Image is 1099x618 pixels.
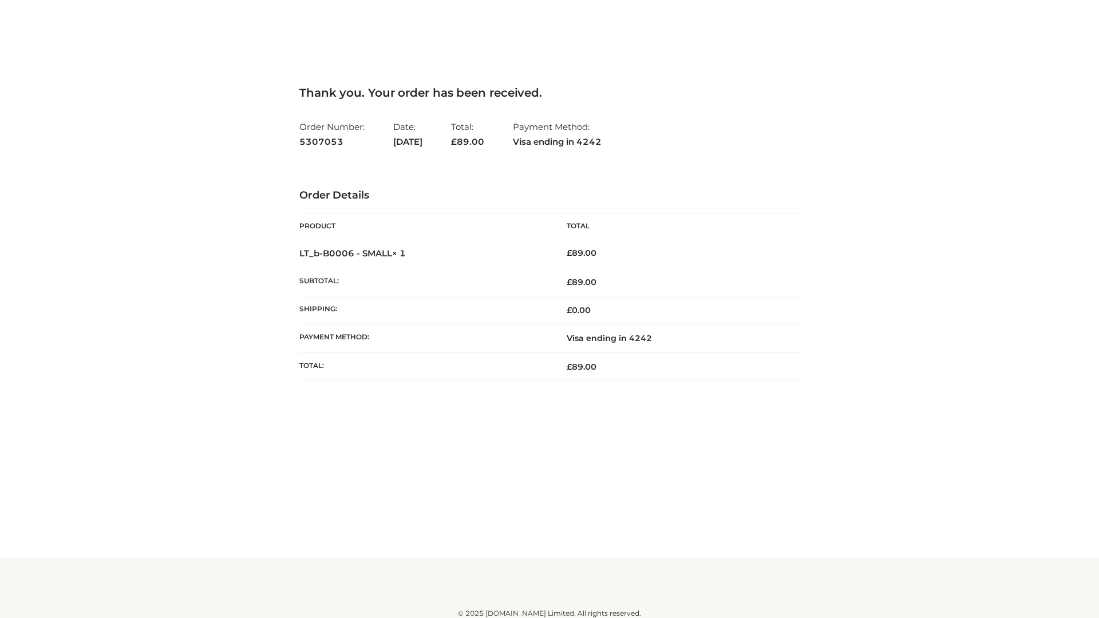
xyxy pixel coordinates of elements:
bdi: 89.00 [567,248,596,258]
h3: Order Details [299,189,800,202]
strong: Visa ending in 4242 [513,134,602,149]
span: £ [567,248,572,258]
th: Total: [299,352,549,381]
li: Payment Method: [513,117,602,152]
li: Order Number: [299,117,365,152]
strong: × 1 [392,248,406,259]
th: Shipping: [299,296,549,324]
td: Visa ending in 4242 [549,324,800,352]
li: Date: [393,117,422,152]
strong: 5307053 [299,134,365,149]
th: Product [299,213,549,239]
th: Payment method: [299,324,549,352]
th: Subtotal: [299,268,549,296]
h3: Thank you. Your order has been received. [299,86,800,100]
li: Total: [451,117,484,152]
span: £ [567,362,572,372]
span: 89.00 [567,277,596,287]
strong: [DATE] [393,134,422,149]
span: £ [567,277,572,287]
bdi: 0.00 [567,305,591,315]
span: 89.00 [567,362,596,372]
strong: LT_b-B0006 - SMALL [299,248,406,259]
span: £ [451,136,457,147]
span: £ [567,305,572,315]
span: 89.00 [451,136,484,147]
th: Total [549,213,800,239]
